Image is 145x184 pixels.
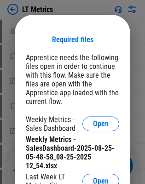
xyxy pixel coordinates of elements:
[26,53,119,106] div: Apprentice needs the following files open in order to continue with this flow. Make sure the file...
[82,117,119,131] button: Open
[52,35,93,44] div: Required files
[93,120,109,128] span: Open
[26,115,82,133] div: Weekly Metrics - Sales Dashboard
[26,135,119,170] div: Weekly Metrics - SalesDashboard-2025-08-25-05-48-58_08-25-2025 12_54.xlsx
